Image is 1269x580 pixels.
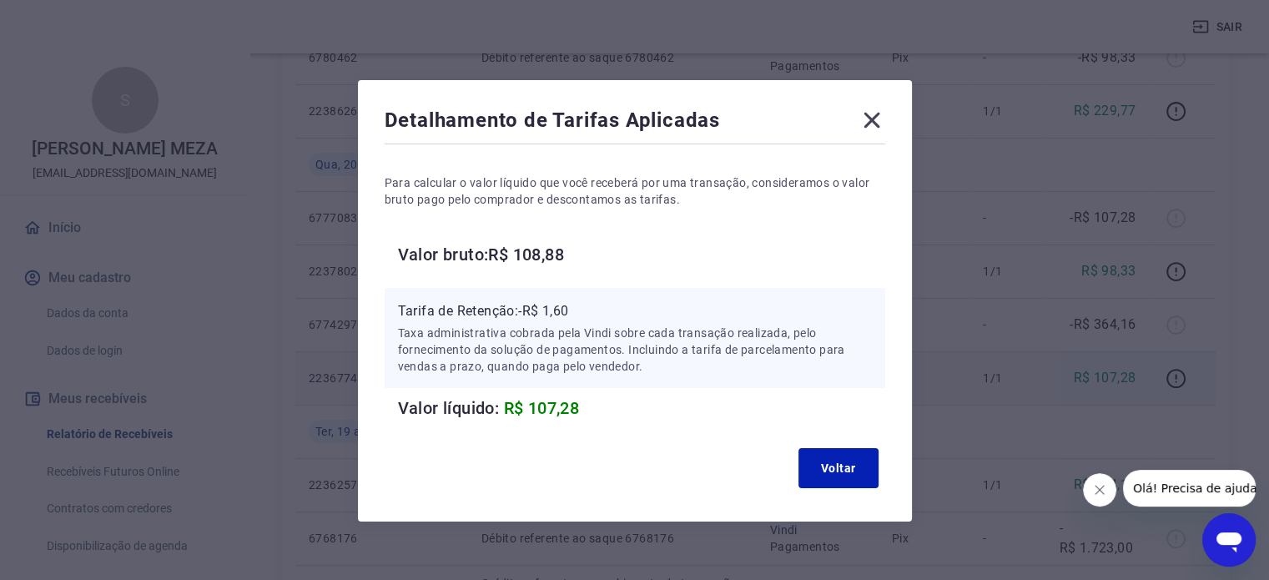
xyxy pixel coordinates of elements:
[1202,513,1256,567] iframe: Botão para abrir a janela de mensagens
[1083,473,1116,507] iframe: Fechar mensagem
[504,398,580,418] span: R$ 107,28
[398,301,872,321] p: Tarifa de Retenção: -R$ 1,60
[398,241,885,268] h6: Valor bruto: R$ 108,88
[398,395,885,421] h6: Valor líquido:
[398,325,872,375] p: Taxa administrativa cobrada pela Vindi sobre cada transação realizada, pelo fornecimento da soluç...
[385,174,885,208] p: Para calcular o valor líquido que você receberá por uma transação, consideramos o valor bruto pag...
[1123,470,1256,507] iframe: Mensagem da empresa
[10,12,140,25] span: Olá! Precisa de ajuda?
[385,107,885,140] div: Detalhamento de Tarifas Aplicadas
[798,448,879,488] button: Voltar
